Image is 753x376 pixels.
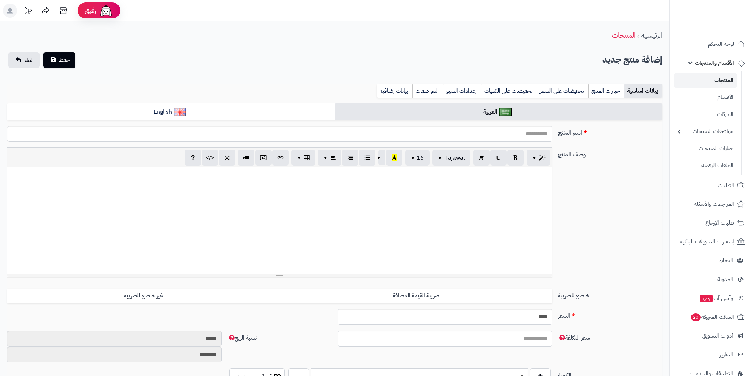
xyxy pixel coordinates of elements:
span: المدونة [717,274,733,284]
span: طلبات الإرجاع [705,218,734,228]
a: العربية [335,103,663,121]
a: العملاء [674,252,749,269]
a: المنتجات [674,73,737,88]
a: خيارات المنتجات [674,141,737,156]
a: الملفات الرقمية [674,158,737,173]
a: وآتس آبجديد [674,290,749,307]
a: إشعارات التحويلات البنكية [674,233,749,250]
img: logo-2.png [705,20,746,35]
label: وصف المنتج [555,147,665,159]
a: مواصفات المنتجات [674,124,737,139]
span: Tajawal [445,154,465,162]
label: ضريبة القيمة المضافة [280,289,552,303]
span: أدوات التسويق [702,331,733,341]
a: إعدادات السيو [443,84,481,98]
span: 20 [691,313,701,321]
a: بيانات إضافية [377,84,412,98]
label: اسم المنتج [555,126,665,137]
button: 16 [405,150,430,166]
span: التقارير [720,350,733,360]
a: الأقسام [674,90,737,105]
span: لوحة التحكم [708,39,734,49]
span: إشعارات التحويلات البنكية [680,237,734,247]
a: تخفيضات على الكميات [481,84,537,98]
span: العملاء [719,256,733,265]
a: لوحة التحكم [674,36,749,53]
a: التقارير [674,346,749,363]
a: طلبات الإرجاع [674,214,749,231]
img: English [174,108,186,116]
a: أدوات التسويق [674,327,749,344]
a: الغاء [8,52,40,68]
span: 16 [417,154,424,162]
span: رفيق [85,6,96,15]
button: حفظ [43,52,75,68]
a: الماركات [674,107,737,122]
span: حفظ [59,56,70,64]
a: المنتجات [612,30,636,41]
span: سعر التكلفة [558,334,590,342]
a: English [7,103,335,121]
img: العربية [499,108,512,116]
a: الطلبات [674,177,749,194]
button: Tajawal [432,150,470,166]
a: تحديثات المنصة [19,4,37,20]
span: الطلبات [718,180,734,190]
span: الغاء [25,56,34,64]
span: نسبة الربح [227,334,257,342]
a: المدونة [674,271,749,288]
a: تخفيضات على السعر [537,84,588,98]
label: السعر [555,309,665,320]
span: السلات المتروكة [690,312,734,322]
a: بيانات أساسية [624,84,662,98]
h2: إضافة منتج جديد [602,53,662,67]
label: خاضع للضريبة [555,289,665,300]
a: المراجعات والأسئلة [674,195,749,213]
span: وآتس آب [699,293,733,303]
label: غير خاضع للضريبه [7,289,280,303]
a: خيارات المنتج [588,84,624,98]
img: ai-face.png [99,4,113,18]
a: الرئيسية [641,30,662,41]
a: المواصفات [412,84,443,98]
span: المراجعات والأسئلة [694,199,734,209]
span: الأقسام والمنتجات [695,58,734,68]
a: السلات المتروكة20 [674,308,749,326]
span: جديد [700,295,713,302]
